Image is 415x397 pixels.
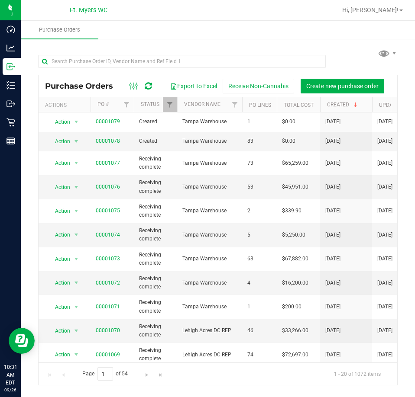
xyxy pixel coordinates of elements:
[141,101,159,107] a: Status
[247,183,272,191] span: 53
[6,44,15,52] inline-svg: Analytics
[71,229,82,241] span: select
[247,207,272,215] span: 2
[325,303,340,311] span: [DATE]
[96,280,120,286] a: 00001072
[247,118,272,126] span: 1
[284,102,314,108] a: Total Cost
[47,349,71,361] span: Action
[139,118,172,126] span: Created
[47,135,71,147] span: Action
[139,227,172,243] span: Receiving complete
[325,159,340,167] span: [DATE]
[139,298,172,315] span: Receiving complete
[247,351,272,359] span: 74
[282,183,308,191] span: $45,951.00
[377,279,392,287] span: [DATE]
[6,99,15,108] inline-svg: Outbound
[71,116,82,128] span: select
[96,208,120,214] a: 00001075
[139,275,172,291] span: Receiving complete
[75,367,135,381] span: Page of 54
[325,327,340,335] span: [DATE]
[223,79,294,93] button: Receive Non-Cannabis
[282,231,305,239] span: $5,250.00
[6,62,15,71] inline-svg: Inbound
[377,303,392,311] span: [DATE]
[377,255,392,263] span: [DATE]
[184,101,220,107] a: Vendor Name
[379,102,402,108] a: Updated
[96,232,120,238] a: 00001074
[120,97,134,112] a: Filter
[247,231,272,239] span: 5
[71,301,82,313] span: select
[141,367,153,379] a: Go to the next page
[282,255,308,263] span: $67,882.00
[247,137,272,145] span: 83
[71,349,82,361] span: select
[325,118,340,126] span: [DATE]
[301,79,384,93] button: Create new purchase order
[154,367,167,379] a: Go to the last page
[377,327,392,335] span: [DATE]
[139,323,172,339] span: Receiving complete
[96,184,120,190] a: 00001076
[96,138,120,144] a: 00001078
[282,303,302,311] span: $200.00
[247,159,272,167] span: 73
[139,137,172,145] span: Created
[282,159,308,167] span: $65,259.00
[282,351,308,359] span: $72,697.00
[325,255,340,263] span: [DATE]
[377,351,392,359] span: [DATE]
[47,277,71,289] span: Action
[377,183,392,191] span: [DATE]
[325,279,340,287] span: [DATE]
[182,118,237,126] span: Tampa Warehouse
[165,79,223,93] button: Export to Excel
[377,207,392,215] span: [DATE]
[282,279,308,287] span: $16,200.00
[70,6,107,14] span: Ft. Myers WC
[21,21,98,39] a: Purchase Orders
[182,327,237,335] span: Lehigh Acres DC REP
[139,155,172,171] span: Receiving complete
[247,303,272,311] span: 1
[71,253,82,265] span: select
[182,183,237,191] span: Tampa Warehouse
[182,303,237,311] span: Tampa Warehouse
[139,179,172,195] span: Receiving complete
[282,207,302,215] span: $339.90
[47,325,71,337] span: Action
[47,157,71,169] span: Action
[182,255,237,263] span: Tampa Warehouse
[377,231,392,239] span: [DATE]
[4,363,17,387] p: 10:31 AM EDT
[342,6,399,13] span: Hi, [PERSON_NAME]!
[71,135,82,147] span: select
[282,327,308,335] span: $33,266.00
[282,118,295,126] span: $0.00
[4,387,17,393] p: 09/26
[325,183,340,191] span: [DATE]
[47,301,71,313] span: Action
[182,279,237,287] span: Tampa Warehouse
[182,351,237,359] span: Lehigh Acres DC REP
[228,97,242,112] a: Filter
[6,81,15,90] inline-svg: Inventory
[71,205,82,217] span: select
[325,231,340,239] span: [DATE]
[377,118,392,126] span: [DATE]
[96,256,120,262] a: 00001073
[6,25,15,34] inline-svg: Dashboard
[96,352,120,358] a: 00001069
[182,159,237,167] span: Tampa Warehouse
[71,181,82,193] span: select
[182,231,237,239] span: Tampa Warehouse
[97,101,109,107] a: PO #
[377,137,392,145] span: [DATE]
[96,118,120,125] a: 00001079
[247,255,272,263] span: 63
[96,327,120,333] a: 00001070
